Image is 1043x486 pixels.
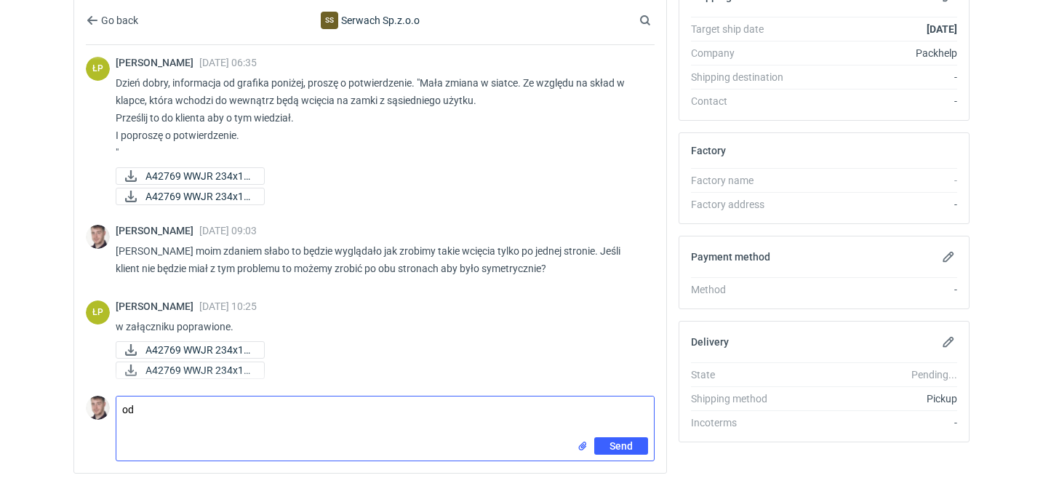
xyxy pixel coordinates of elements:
[116,188,265,205] a: A42769 WWJR 234x17...
[797,391,957,406] div: Pickup
[98,15,138,25] span: Go back
[940,333,957,351] button: Edit delivery details
[86,225,110,249] img: Maciej Sikora
[116,397,654,437] textarea: odbi
[797,282,957,297] div: -
[116,167,265,185] a: A42769 WWJR 234x17...
[691,336,729,348] h2: Delivery
[691,367,797,382] div: State
[86,12,139,29] button: Go back
[116,341,261,359] div: A42769 WWJR 234x174x46xE str zew.pdf
[691,46,797,60] div: Company
[797,197,957,212] div: -
[691,282,797,297] div: Method
[321,12,338,29] figcaption: SS
[797,70,957,84] div: -
[691,391,797,406] div: Shipping method
[86,300,110,324] div: Łukasz Postawa
[86,57,110,81] figcaption: ŁP
[116,74,643,162] p: Dzień dobry, informacja od grafika poniżej, proszę o potwierdzenie. "Mała zmiana w siatce. Ze wzg...
[797,415,957,430] div: -
[86,57,110,81] div: Łukasz Postawa
[691,415,797,430] div: Incoterms
[86,300,110,324] figcaption: ŁP
[116,242,643,277] p: [PERSON_NAME] moim zdaniem słabo to będzie wyglądało jak zrobimy takie wcięcia tylko po jednej st...
[116,167,261,185] div: A42769 WWJR 234x174x46xE str wew.pdf
[691,94,797,108] div: Contact
[116,188,261,205] div: A42769 WWJR 234x174x46xE str zew.pdf
[691,70,797,84] div: Shipping destination
[691,22,797,36] div: Target ship date
[691,145,726,156] h2: Factory
[116,300,199,312] span: [PERSON_NAME]
[636,12,683,29] input: Search
[199,57,257,68] span: [DATE] 06:35
[145,188,252,204] span: A42769 WWJR 234x17...
[116,225,199,236] span: [PERSON_NAME]
[199,300,257,312] span: [DATE] 10:25
[610,441,633,451] span: Send
[321,12,338,29] div: Serwach Sp.z.o.o
[199,225,257,236] span: [DATE] 09:03
[911,369,957,381] em: Pending...
[116,341,265,359] a: A42769 WWJR 234x17...
[145,168,252,184] span: A42769 WWJR 234x17...
[691,173,797,188] div: Factory name
[797,173,957,188] div: -
[927,23,957,35] strong: [DATE]
[145,342,252,358] span: A42769 WWJR 234x17...
[940,248,957,266] button: Edit payment method
[116,362,261,379] div: A42769 WWJR 234x174x46xE str wew.pdf
[116,362,265,379] a: A42769 WWJR 234x17...
[691,197,797,212] div: Factory address
[145,362,252,378] span: A42769 WWJR 234x17...
[251,12,489,29] div: Serwach Sp.z.o.o
[797,46,957,60] div: Packhelp
[116,318,643,335] p: w załączniku poprawione.
[116,57,199,68] span: [PERSON_NAME]
[797,94,957,108] div: -
[594,437,648,455] button: Send
[691,251,770,263] h2: Payment method
[86,396,110,420] img: Maciej Sikora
